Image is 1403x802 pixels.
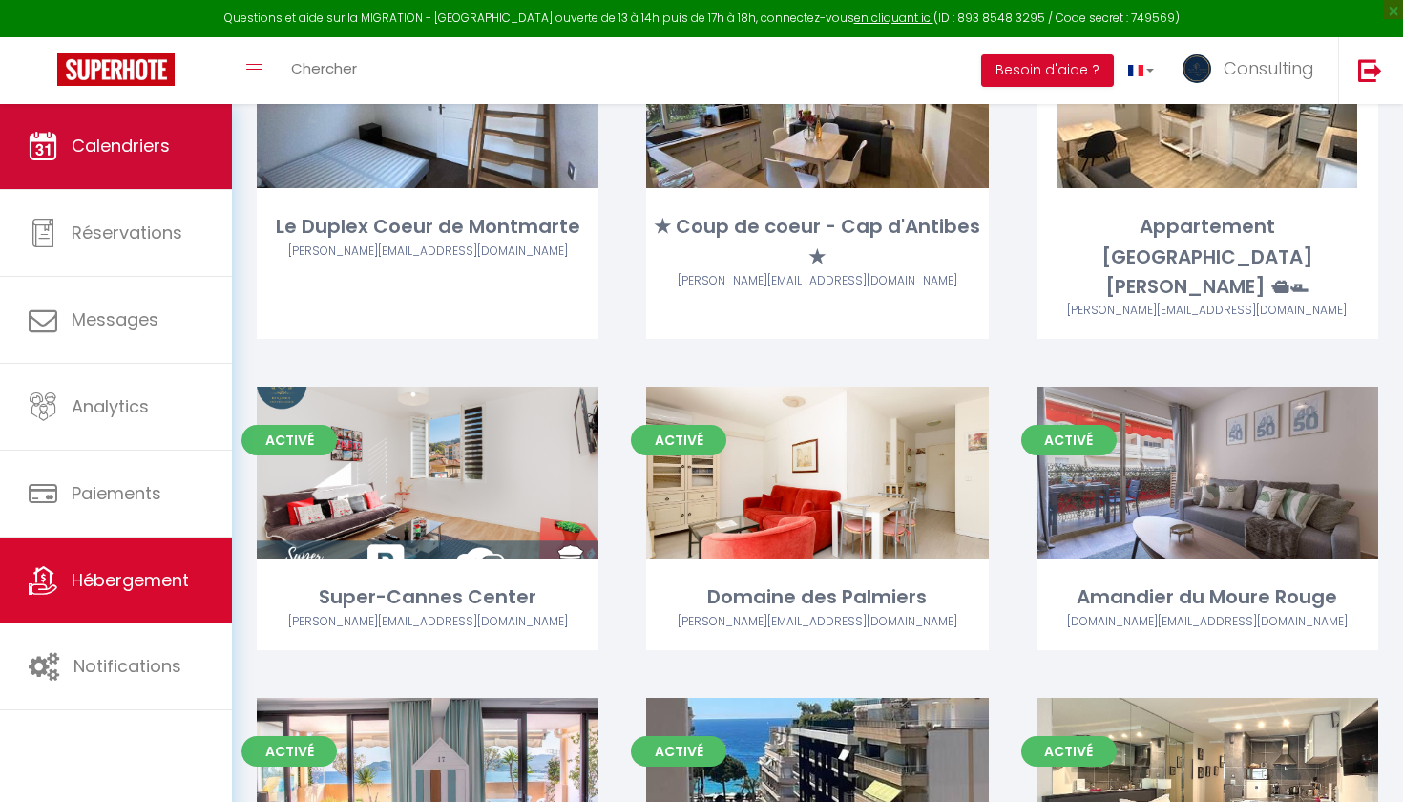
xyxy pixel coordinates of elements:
[291,58,357,78] span: Chercher
[1224,56,1314,80] span: Consulting
[981,54,1114,87] button: Besoin d'aide ?
[854,10,933,26] a: en cliquant ici
[73,654,181,678] span: Notifications
[72,134,170,158] span: Calendriers
[257,212,598,242] div: Le Duplex Coeur de Montmarte
[631,736,726,767] span: Activé
[1183,54,1211,83] img: ...
[15,8,73,65] button: Open LiveChat chat widget
[646,582,988,612] div: Domaine des Palmiers
[1021,736,1117,767] span: Activé
[631,425,726,455] span: Activé
[1021,425,1117,455] span: Activé
[1037,613,1378,631] div: Airbnb
[1150,454,1265,492] a: Editer
[760,454,874,492] a: Editer
[241,425,337,455] span: Activé
[72,221,182,244] span: Réservations
[1168,37,1338,104] a: ... Consulting
[1037,212,1378,302] div: Appartement [GEOGRAPHIC_DATA] [PERSON_NAME] 🛳🛥
[370,454,485,492] a: Editer
[646,212,988,272] div: ★ Coup de coeur - Cap d'Antibes ★
[1358,58,1382,82] img: logout
[72,568,189,592] span: Hébergement
[72,481,161,505] span: Paiements
[646,613,988,631] div: Airbnb
[241,736,337,767] span: Activé
[257,613,598,631] div: Airbnb
[1037,302,1378,320] div: Airbnb
[646,272,988,290] div: Airbnb
[257,582,598,612] div: Super-Cannes Center
[257,243,598,261] div: Airbnb
[1037,582,1378,612] div: Amandier du Moure Rouge
[72,394,149,418] span: Analytics
[72,307,158,331] span: Messages
[57,53,175,86] img: Super Booking
[277,37,371,104] a: Chercher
